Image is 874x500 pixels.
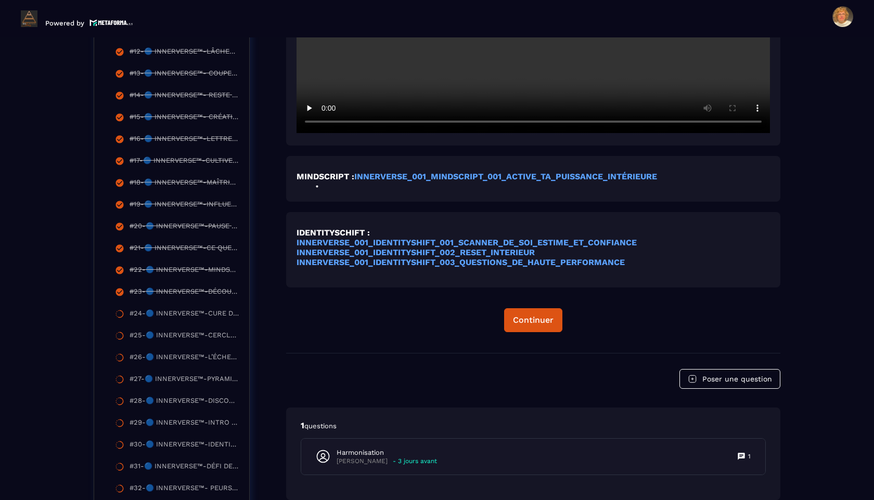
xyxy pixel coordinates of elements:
[301,420,766,431] p: 1
[304,422,337,430] span: questions
[130,47,239,59] div: #12-🔵 INNERVERSE™-LÂCHER-PRISE
[130,418,239,430] div: #29-🔵 INNERVERSE™-INTRO & HISTOIRES PERSONNELLES (CROYANCES)
[130,287,239,299] div: #23-🔵 INNERVERSE™-DÉCOUVRIR MES COMPORTEMENTS
[130,375,239,386] div: #27-🔵 INNERVERSE™-PYRAMIDE DE MASLOW
[130,200,239,212] div: #19-🔵 INNERVERSE™-INFLUENCE DES ÉMOTIONS SUR L'ACTION
[45,19,84,27] p: Powered by
[393,457,437,465] p: - 3 jours avant
[89,18,133,27] img: logo
[130,135,239,146] div: #16-🔵 INNERVERSE™-LETTRE DE COLÈRE
[130,244,239,255] div: #21-🔵 INNERVERSE™-CE QUE TU ATTIRES
[130,397,239,408] div: #28-🔵 INNERVERSE™-DISCOURS INTÉRIEUR & RELATIONS BIENVEILLANTES
[748,452,751,460] p: 1
[130,178,239,190] div: #18-🔵 INNERVERSE™-MAÎTRISER VOE ÉMOTIONS
[513,315,554,325] div: Continuer
[130,353,239,364] div: #26-🔵 INNERVERSE™-L’ÉCHELLE DE [PERSON_NAME]
[130,462,239,473] div: #31-🔵 INNERVERSE™-DÉFI DES CROYANCES & TU SERAS UN HOMME MON FILS
[130,440,239,452] div: #30-🔵 INNERVERSE™-IDENTIFICATION DES CROYANCES LIMITANTES
[130,309,239,321] div: #24-🔵 INNERVERSE™-CURE DÉTOX
[130,222,239,233] div: #20-🔵 INNERVERSE™-PAUSE DE RECONNAISSANCE ET RESET ENERGETIQUE
[130,69,239,81] div: #13-🔵 INNERVERSE™- COUPER LES SACS DE SABLE
[21,10,37,27] img: logo-branding
[130,484,239,495] div: #32-🔵 INNERVERSE™- PEURS ET PHOBIES
[297,257,625,267] a: INNERVERSE_001_IDENTITYSHIFT_003_QUESTIONS_DE_HAUTE_PERFORMANCE
[130,91,239,102] div: #14-🔵 INNERVERSE™- RESTE TOI-MÊME
[337,448,437,457] p: Harmonisation
[297,238,637,247] a: INNERVERSE_001_IDENTITYSHIFT_001_SCANNER_DE_SOI_ESTIME_ET_CONFIANCE
[130,113,239,124] div: #15-🔵 INNERVERSE™- CRÉATION DE TREMPLINS
[130,266,239,277] div: #22-🔵 INNERVERSE™-MINDSET IDÉAL
[297,172,354,181] strong: MINDSCRIPT :
[354,172,657,181] a: INNERVERSE_001_MINDSCRIPT_001_ACTIVE_TA_PUISSANCE_INTÉRIEURE
[337,457,388,465] p: [PERSON_NAME]
[297,247,535,257] a: INNERVERSE_001_IDENTITYSHIFT_002_RESET_INTERIEUR
[297,228,370,238] strong: IDENTITYSCHIFT :
[130,156,239,168] div: #17-🔵 INNERVERSE™-CULTIVEZ UN MINDSET POSITIF
[504,308,562,332] button: Continuer
[130,331,239,343] div: #25-🔵 INNERVERSE™-CERCLE DES DÉSIRS
[679,369,780,389] button: Poser une question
